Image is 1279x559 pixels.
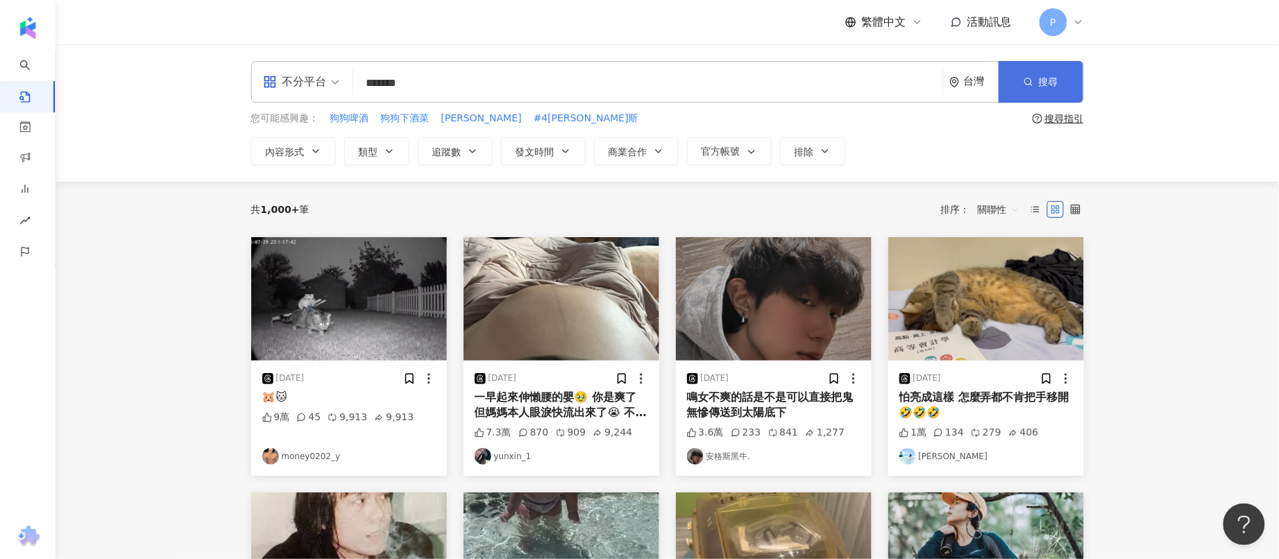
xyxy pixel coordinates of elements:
img: post-image [251,237,447,361]
img: chrome extension [15,526,42,548]
div: [DATE] [489,372,517,384]
div: 1萬 [899,426,927,440]
div: 🐹🐱 [262,390,436,405]
iframe: Help Scout Beacon - Open [1223,504,1265,545]
span: 搜尋 [1039,76,1058,87]
img: KOL Avatar [475,448,491,465]
span: 活動訊息 [967,15,1012,28]
div: [DATE] [276,372,305,384]
span: 繁體中文 [862,15,906,30]
span: 內容形式 [266,146,305,157]
button: 狗狗啤酒 [330,111,370,126]
div: 9,913 [374,411,414,424]
span: 您可能感興趣： [251,112,319,126]
span: 追蹤數 [432,146,461,157]
img: KOL Avatar [687,448,704,465]
div: 不分平台 [263,71,327,93]
div: [DATE] [701,372,729,384]
span: 商業合作 [609,146,647,157]
button: [PERSON_NAME] [441,111,523,126]
div: 搜尋指引 [1045,113,1084,124]
div: 9,244 [593,426,632,440]
div: 一早起來伸懶腰的嬰🥹 你是爽了 但媽媽本人眼淚快流出來了😭 不過很可愛沒錯 [475,390,648,421]
span: [PERSON_NAME] [441,112,522,126]
span: 發文時間 [516,146,554,157]
span: #4[PERSON_NAME]斯 [534,112,638,126]
div: 台灣 [964,76,999,87]
div: 279 [971,426,1001,440]
img: KOL Avatar [262,448,279,465]
button: #4[PERSON_NAME]斯 [533,111,639,126]
div: 909 [556,426,586,440]
span: 關聯性 [978,198,1019,221]
span: P [1050,15,1056,30]
button: 商業合作 [594,137,679,165]
img: post-image [676,237,872,361]
div: 1,277 [805,426,845,440]
div: 870 [518,426,549,440]
div: 共 筆 [251,204,310,215]
span: appstore [263,75,277,89]
a: KOL Avatar安格斯黑牛. [687,448,861,465]
span: 狗狗下酒菜 [381,112,430,126]
span: rise [19,207,31,238]
div: 841 [768,426,799,440]
button: 官方帳號 [687,137,772,165]
button: 追蹤數 [418,137,493,165]
img: logo icon [17,17,39,39]
span: 1,000+ [261,204,300,215]
img: post-image [464,237,659,361]
span: 類型 [359,146,378,157]
a: KOL Avatarmoney0202_y [262,448,436,465]
button: 排除 [780,137,845,165]
div: 7.3萬 [475,426,511,440]
img: KOL Avatar [899,448,916,465]
div: 排序： [941,198,1027,221]
span: 排除 [795,146,814,157]
span: question-circle [1033,114,1042,123]
div: 怕亮成這樣 怎麼弄都不肯把手移開🤣🤣🤣 [899,390,1073,421]
a: KOL Avataryunxin_1 [475,448,648,465]
div: 406 [1008,426,1039,440]
span: 官方帳號 [702,146,740,157]
div: 9,913 [328,411,367,424]
div: 134 [933,426,964,440]
div: 45 [296,411,321,424]
button: 發文時間 [501,137,586,165]
div: [DATE] [913,372,942,384]
img: post-image [888,237,1084,361]
div: 233 [731,426,761,440]
div: 鳴女不爽的話是不是可以直接把鬼無慘傳送到太陽底下 [687,390,861,421]
button: 類型 [344,137,409,165]
button: 內容形式 [251,137,336,165]
span: 狗狗啤酒 [330,112,369,126]
a: KOL Avatar[PERSON_NAME] [899,448,1073,465]
a: search [19,50,47,104]
div: 3.6萬 [687,426,724,440]
button: 搜尋 [999,61,1083,103]
button: 狗狗下酒菜 [380,111,430,126]
div: 9萬 [262,411,290,424]
span: environment [949,77,960,87]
